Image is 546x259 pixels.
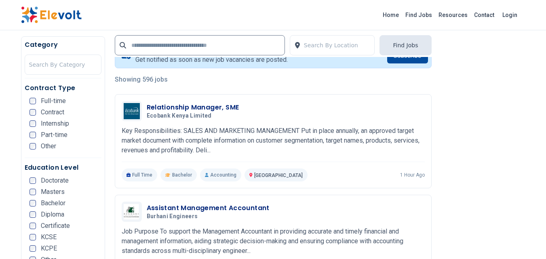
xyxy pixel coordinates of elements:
[30,223,36,229] input: Certificate
[41,143,56,150] span: Other
[147,103,239,112] h3: Relationship Manager, SME
[115,75,432,84] p: Showing 596 jobs
[30,234,36,240] input: KCSE
[135,55,288,65] p: Get notified as soon as new job vacancies are posted.
[124,204,140,219] img: Burhani Engineers
[41,234,57,240] span: KCSE
[147,203,270,213] h3: Assistant Management Accountant
[41,109,64,116] span: Contract
[30,109,36,116] input: Contract
[506,220,546,259] iframe: Chat Widget
[30,189,36,195] input: Masters
[25,40,101,50] h5: Category
[41,177,69,184] span: Doctorate
[30,143,36,150] input: Other
[471,8,498,21] a: Contact
[41,211,64,218] span: Diploma
[41,189,65,195] span: Masters
[254,173,303,178] span: [GEOGRAPHIC_DATA]
[30,245,36,252] input: KCPE
[41,223,70,229] span: Certificate
[402,8,435,21] a: Find Jobs
[379,35,431,55] button: Find Jobs
[200,168,241,181] p: Accounting
[30,120,36,127] input: Internship
[122,126,425,155] p: Key Responsibilities: SALES AND MARKETING MANAGEMENT Put in place annually, an approved target ma...
[122,101,425,181] a: Ecobank Kenya LimitedRelationship Manager, SMEEcobank Kenya LimitedKey Responsibilities: SALES AN...
[25,83,101,93] h5: Contract Type
[41,120,69,127] span: Internship
[379,8,402,21] a: Home
[172,172,192,178] span: Bachelor
[435,8,471,21] a: Resources
[400,172,425,178] p: 1 hour ago
[25,163,101,173] h5: Education Level
[41,200,65,206] span: Bachelor
[41,245,57,252] span: KCPE
[147,112,212,120] span: Ecobank Kenya Limited
[147,213,198,220] span: Burhani Engineers
[30,132,36,138] input: Part-time
[30,177,36,184] input: Doctorate
[21,6,82,23] img: Elevolt
[122,227,425,256] p: Job Purpose To support the Management Accountant in providing accurate and timely financial and m...
[30,211,36,218] input: Diploma
[498,7,522,23] a: Login
[30,98,36,104] input: Full-time
[41,98,66,104] span: Full-time
[30,200,36,206] input: Bachelor
[124,103,140,119] img: Ecobank Kenya Limited
[122,168,158,181] p: Full Time
[41,132,67,138] span: Part-time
